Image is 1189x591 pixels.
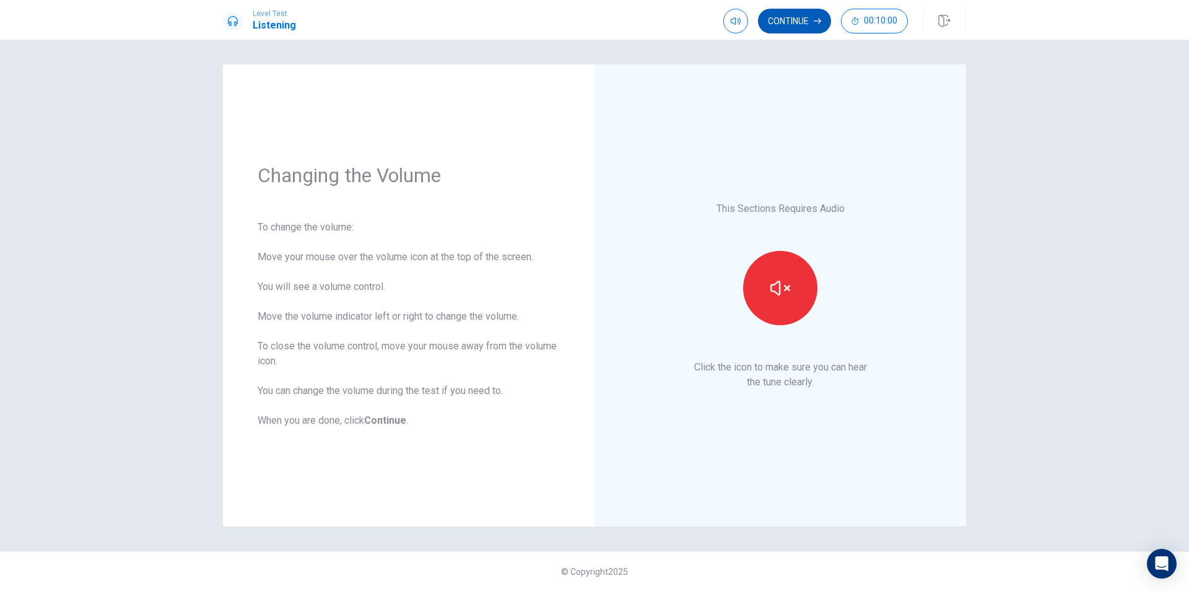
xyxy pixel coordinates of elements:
[864,16,897,26] span: 00:10:00
[841,9,908,33] button: 00:10:00
[1147,549,1177,579] div: Open Intercom Messenger
[364,414,406,426] b: Continue
[253,9,296,18] span: Level Test
[694,360,867,390] p: Click the icon to make sure you can hear the tune clearly.
[258,220,560,428] div: To change the volume: Move your mouse over the volume icon at the top of the screen. You will see...
[758,9,831,33] button: Continue
[716,201,845,216] p: This Sections Requires Audio
[561,567,628,577] span: © Copyright 2025
[253,18,296,33] h1: Listening
[258,163,560,188] h1: Changing the Volume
